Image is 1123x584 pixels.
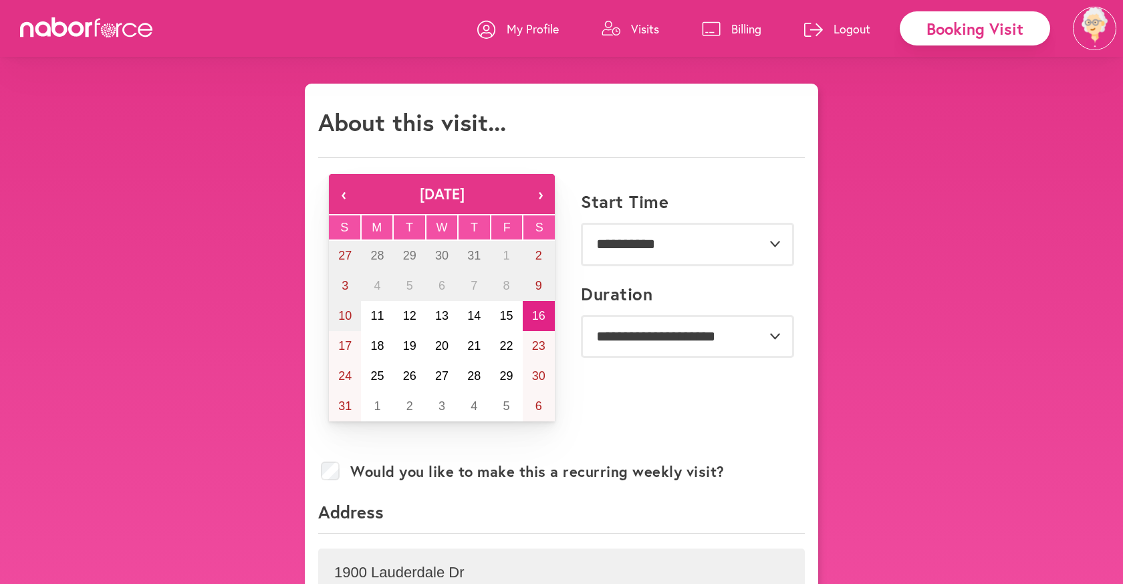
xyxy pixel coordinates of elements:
abbr: August 29, 2025 [500,369,513,383]
abbr: August 31, 2025 [338,399,352,413]
abbr: September 2, 2025 [406,399,413,413]
abbr: August 6, 2025 [439,279,445,292]
abbr: August 27, 2025 [435,369,449,383]
img: efc20bcf08b0dac87679abea64c1faab.png [1073,7,1116,50]
abbr: August 24, 2025 [338,369,352,383]
label: Would you like to make this a recurring weekly visit? [350,463,725,480]
button: August 26, 2025 [394,361,426,391]
abbr: Tuesday [406,221,413,234]
abbr: August 12, 2025 [403,309,416,322]
button: August 14, 2025 [458,301,490,331]
button: August 7, 2025 [458,271,490,301]
button: August 21, 2025 [458,331,490,361]
p: Visits [631,21,659,37]
abbr: August 21, 2025 [467,339,481,353]
button: August 18, 2025 [361,331,393,361]
abbr: August 30, 2025 [532,369,545,383]
button: August 8, 2025 [490,271,522,301]
button: August 1, 2025 [490,241,522,271]
abbr: August 13, 2025 [435,309,449,322]
a: My Profile [477,9,559,49]
a: Billing [702,9,761,49]
a: Logout [804,9,870,49]
p: My Profile [507,21,559,37]
abbr: September 1, 2025 [374,399,380,413]
button: August 24, 2025 [329,361,361,391]
label: Start Time [581,191,668,212]
button: August 30, 2025 [523,361,555,391]
button: August 12, 2025 [394,301,426,331]
abbr: August 23, 2025 [532,339,545,353]
button: September 2, 2025 [394,391,426,421]
abbr: August 17, 2025 [338,339,352,353]
abbr: Thursday [471,221,478,234]
button: ‹ [329,174,358,214]
button: August 19, 2025 [394,331,426,361]
button: July 27, 2025 [329,241,361,271]
button: September 6, 2025 [523,391,555,421]
abbr: July 31, 2025 [467,249,481,262]
abbr: Saturday [535,221,543,234]
button: August 4, 2025 [361,271,393,301]
abbr: August 3, 2025 [342,279,348,292]
abbr: August 18, 2025 [370,339,384,353]
abbr: July 29, 2025 [403,249,416,262]
button: August 9, 2025 [523,271,555,301]
abbr: August 22, 2025 [500,339,513,353]
abbr: August 9, 2025 [535,279,542,292]
button: August 20, 2025 [426,331,458,361]
button: July 30, 2025 [426,241,458,271]
abbr: August 28, 2025 [467,369,481,383]
abbr: August 14, 2025 [467,309,481,322]
button: September 1, 2025 [361,391,393,421]
abbr: September 3, 2025 [439,399,445,413]
button: › [525,174,555,214]
abbr: July 30, 2025 [435,249,449,262]
button: August 28, 2025 [458,361,490,391]
abbr: Monday [372,221,382,234]
abbr: August 25, 2025 [370,369,384,383]
button: August 22, 2025 [490,331,522,361]
button: August 10, 2025 [329,301,361,331]
button: July 29, 2025 [394,241,426,271]
button: September 4, 2025 [458,391,490,421]
abbr: August 16, 2025 [532,309,545,322]
button: July 31, 2025 [458,241,490,271]
button: August 2, 2025 [523,241,555,271]
abbr: August 26, 2025 [403,369,416,383]
abbr: August 10, 2025 [338,309,352,322]
button: [DATE] [358,174,525,214]
button: September 3, 2025 [426,391,458,421]
button: August 3, 2025 [329,271,361,301]
abbr: August 7, 2025 [471,279,477,292]
label: Duration [581,284,652,304]
p: Logout [834,21,870,37]
h1: About this visit... [318,108,506,136]
button: August 17, 2025 [329,331,361,361]
button: August 25, 2025 [361,361,393,391]
abbr: August 15, 2025 [500,309,513,322]
p: 1900 Lauderdale Dr [334,564,789,581]
abbr: August 19, 2025 [403,339,416,353]
abbr: July 27, 2025 [338,249,352,262]
abbr: August 8, 2025 [503,279,510,292]
button: August 31, 2025 [329,391,361,421]
button: August 27, 2025 [426,361,458,391]
button: August 23, 2025 [523,331,555,361]
abbr: Friday [503,221,511,234]
abbr: September 6, 2025 [535,399,542,413]
abbr: July 28, 2025 [370,249,384,262]
abbr: August 4, 2025 [374,279,380,292]
button: September 5, 2025 [490,391,522,421]
button: August 15, 2025 [490,301,522,331]
abbr: August 5, 2025 [406,279,413,292]
button: August 6, 2025 [426,271,458,301]
button: August 16, 2025 [523,301,555,331]
p: Address [318,500,805,534]
a: Visits [602,9,659,49]
abbr: September 4, 2025 [471,399,477,413]
abbr: Wednesday [436,221,448,234]
abbr: August 2, 2025 [535,249,542,262]
abbr: August 1, 2025 [503,249,510,262]
button: July 28, 2025 [361,241,393,271]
